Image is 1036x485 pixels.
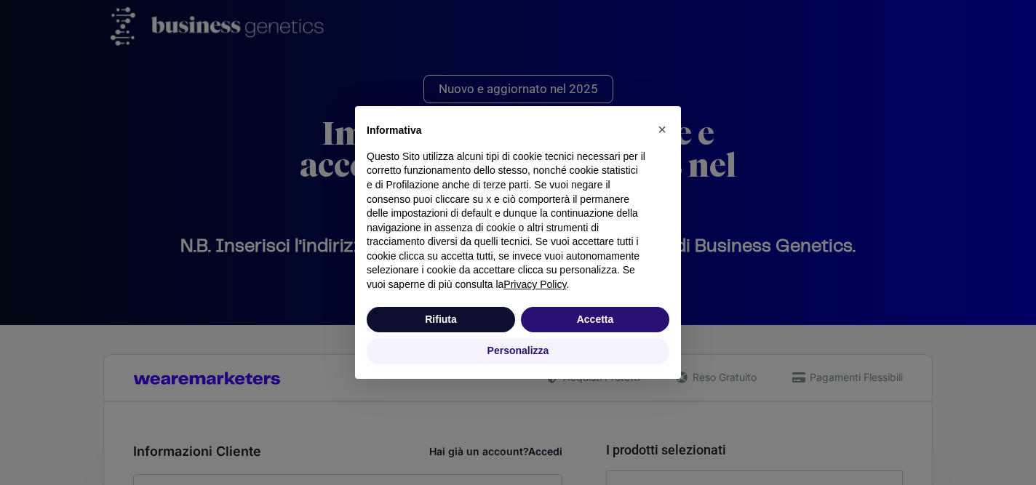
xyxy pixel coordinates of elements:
[503,278,566,290] a: Privacy Policy
[658,121,666,137] span: ×
[367,124,646,138] h2: Informativa
[367,150,646,292] p: Questo Sito utilizza alcuni tipi di cookie tecnici necessari per il corretto funzionamento dello ...
[367,338,669,364] button: Personalizza
[521,307,669,333] button: Accetta
[367,307,515,333] button: Rifiuta
[650,118,674,141] button: Chiudi questa informativa
[12,428,55,472] iframe: Customerly Messenger Launcher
